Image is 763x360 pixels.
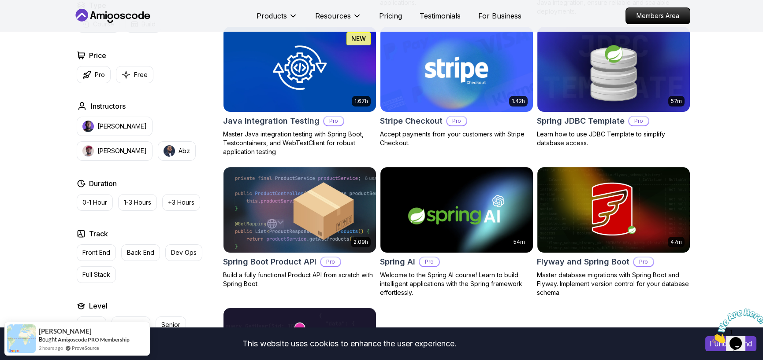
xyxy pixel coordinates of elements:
p: Pro [324,117,343,125]
button: 0-1 Hour [77,194,113,211]
button: Dev Ops [165,244,202,261]
a: For Business [478,11,521,21]
p: +3 Hours [168,198,194,207]
p: Dev Ops [171,248,197,257]
button: instructor imgAbz [158,141,196,161]
p: Pro [629,117,648,125]
button: instructor img[PERSON_NAME] [77,117,153,136]
p: Learn how to use JDBC Template to simplify database access. [537,130,690,147]
a: Spring JDBC Template card57mSpring JDBC TemplateProLearn how to use JDBC Template to simplify dat... [537,26,690,148]
p: 1.67h [354,98,368,105]
p: Members Area [626,8,690,24]
a: Flyway and Spring Boot card47mFlyway and Spring BootProMaster database migrations with Spring Boo... [537,167,690,297]
img: Spring AI card [380,167,533,253]
p: Pro [95,70,105,79]
p: Build a fully functional Product API from scratch with Spring Boot. [223,271,376,288]
h2: Spring AI [380,256,415,268]
a: Spring Boot Product API card2.09hSpring Boot Product APIProBuild a fully functional Product API f... [223,167,376,288]
h2: Instructors [91,101,126,111]
p: Back End [127,248,154,257]
iframe: chat widget [708,305,763,347]
button: 1-3 Hours [118,194,157,211]
button: Senior [156,316,186,333]
button: Junior [77,316,106,333]
button: Accept cookies [705,336,756,351]
button: Products [257,11,298,28]
img: Chat attention grabber [4,4,58,38]
p: Pro [420,257,439,266]
button: Mid-level [112,316,150,333]
p: 57m [671,98,682,105]
img: Flyway and Spring Boot card [537,167,690,253]
a: ProveSource [72,344,99,352]
h2: Spring Boot Product API [223,256,316,268]
h2: Track [89,228,108,239]
a: Testimonials [420,11,461,21]
p: Full Stack [82,270,110,279]
a: Stripe Checkout card1.42hStripe CheckoutProAccept payments from your customers with Stripe Checkout. [380,26,533,148]
h2: Java Integration Testing [223,115,320,127]
button: Full Stack [77,266,116,283]
img: Stripe Checkout card [376,25,536,114]
p: Master database migrations with Spring Boot and Flyway. Implement version control for your databa... [537,271,690,297]
p: Mid-level [117,320,145,329]
button: Back End [121,244,160,261]
h2: Spring JDBC Template [537,115,625,127]
a: Amigoscode PRO Membership [58,336,130,343]
p: Abz [179,147,190,155]
p: 2.09h [354,239,368,246]
p: 54m [514,239,525,246]
p: Products [257,11,287,21]
a: Spring AI card54mSpring AIProWelcome to the Spring AI course! Learn to build intelligent applicat... [380,167,533,297]
div: This website uses cookies to enhance the user experience. [7,334,692,353]
button: instructor img[PERSON_NAME] [77,141,153,161]
img: instructor img [82,121,94,132]
p: 1.42h [512,98,525,105]
a: Pricing [379,11,402,21]
p: Pro [634,257,653,266]
p: [PERSON_NAME] [97,122,147,131]
span: Bought [39,336,57,343]
a: Java Integration Testing card1.67hNEWJava Integration TestingProMaster Java integration testing w... [223,26,376,157]
span: 1 [4,4,7,11]
p: Accept payments from your customers with Stripe Checkout. [380,130,533,147]
p: Senior [161,320,180,329]
p: 47m [670,239,682,246]
h2: Price [89,50,106,61]
h2: Stripe Checkout [380,115,443,127]
img: Spring JDBC Template card [537,27,690,112]
p: 1-3 Hours [124,198,151,207]
span: 2 hours ago [39,344,63,352]
p: Free [134,70,148,79]
p: Front End [82,248,110,257]
span: [PERSON_NAME] [39,327,92,335]
p: 0-1 Hour [82,198,107,207]
button: Pro [77,66,111,83]
h2: Duration [89,178,117,189]
img: instructor img [82,145,94,157]
img: Spring Boot Product API card [223,167,376,253]
p: Junior [82,320,100,329]
p: [PERSON_NAME] [97,147,147,155]
p: Pro [447,117,466,125]
img: provesource social proof notification image [7,324,36,353]
h2: Flyway and Spring Boot [537,256,629,268]
h2: Level [89,301,108,311]
button: Resources [315,11,361,28]
p: NEW [351,34,366,43]
button: Front End [77,244,116,261]
img: instructor img [164,145,175,157]
img: Java Integration Testing card [223,27,376,112]
p: Pro [321,257,340,266]
button: +3 Hours [162,194,200,211]
p: Resources [315,11,351,21]
a: Members Area [625,7,690,24]
p: Master Java integration testing with Spring Boot, Testcontainers, and WebTestClient for robust ap... [223,130,376,156]
button: Free [116,66,153,83]
p: Welcome to the Spring AI course! Learn to build intelligent applications with the Spring framewor... [380,271,533,297]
